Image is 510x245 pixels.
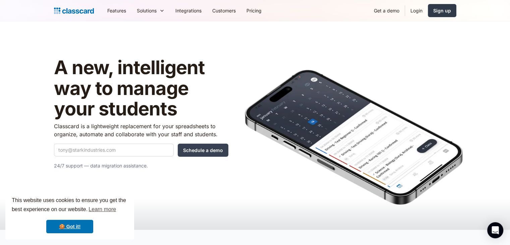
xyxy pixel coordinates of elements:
[405,3,428,18] a: Login
[207,3,241,18] a: Customers
[54,57,228,119] h1: A new, intelligent way to manage your students
[137,7,157,14] div: Solutions
[428,4,456,17] a: Sign up
[54,144,228,157] form: Quick Demo Form
[12,196,128,214] span: This website uses cookies to ensure you get the best experience on our website.
[369,3,405,18] a: Get a demo
[102,3,131,18] a: Features
[54,122,228,138] p: Classcard is a lightweight replacement for your spreadsheets to organize, automate and collaborat...
[170,3,207,18] a: Integrations
[131,3,170,18] div: Solutions
[88,204,117,214] a: learn more about cookies
[178,144,228,157] input: Schedule a demo
[5,190,134,240] div: cookieconsent
[433,7,451,14] div: Sign up
[487,222,503,238] div: Open Intercom Messenger
[54,144,174,156] input: tony@starkindustries.com
[54,6,94,15] a: Logo
[241,3,267,18] a: Pricing
[54,162,228,170] p: 24/7 support — data migration assistance.
[46,220,93,233] a: dismiss cookie message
